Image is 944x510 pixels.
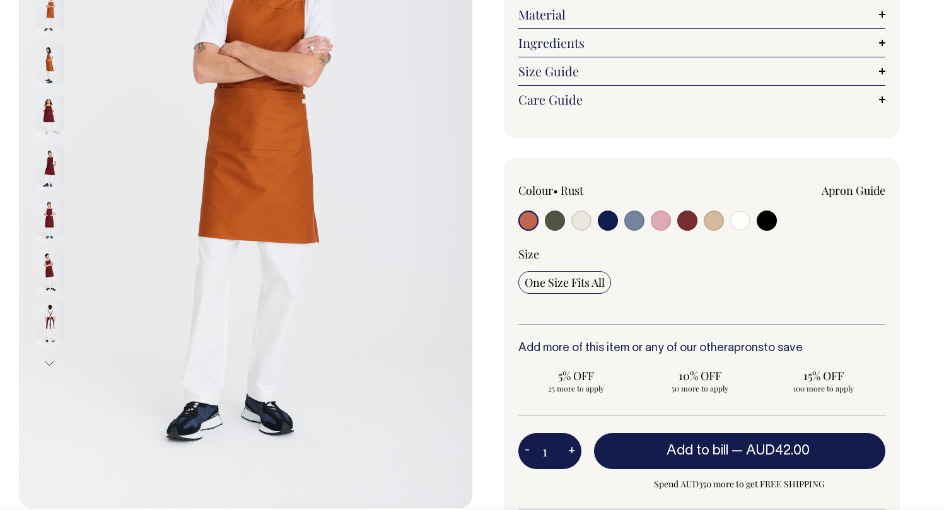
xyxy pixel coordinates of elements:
span: One Size Fits All [525,275,605,290]
h6: Add more of this item or any of our other to save [518,342,886,355]
a: Ingredients [518,35,886,50]
input: 5% OFF 25 more to apply [518,364,634,397]
button: - [518,439,536,464]
img: burgundy [35,198,64,242]
span: 50 more to apply [648,383,752,393]
div: Colour [518,183,665,198]
img: burgundy [35,95,64,139]
span: Add to bill [667,444,728,457]
a: Apron Guide [822,183,885,198]
img: burgundy [35,250,64,294]
input: 15% OFF 100 more to apply [766,364,882,397]
span: 15% OFF [772,368,875,383]
a: Size Guide [518,64,886,79]
span: 5% OFF [525,368,628,383]
div: Size [518,246,886,262]
a: aprons [728,343,764,354]
span: 25 more to apply [525,383,628,393]
span: AUD42.00 [746,444,810,457]
img: rust [35,43,64,87]
button: Next [40,349,59,378]
input: One Size Fits All [518,271,611,294]
label: Rust [561,183,583,198]
a: Material [518,7,886,22]
span: 10% OFF [648,368,752,383]
span: • [553,183,558,198]
button: + [562,439,581,464]
a: Care Guide [518,92,886,107]
span: — [731,444,813,457]
input: 10% OFF 50 more to apply [642,364,758,397]
img: burgundy [35,301,64,345]
span: Spend AUD350 more to get FREE SHIPPING [594,477,886,492]
span: 100 more to apply [772,383,875,393]
button: Add to bill —AUD42.00 [594,433,886,468]
img: burgundy [35,146,64,190]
